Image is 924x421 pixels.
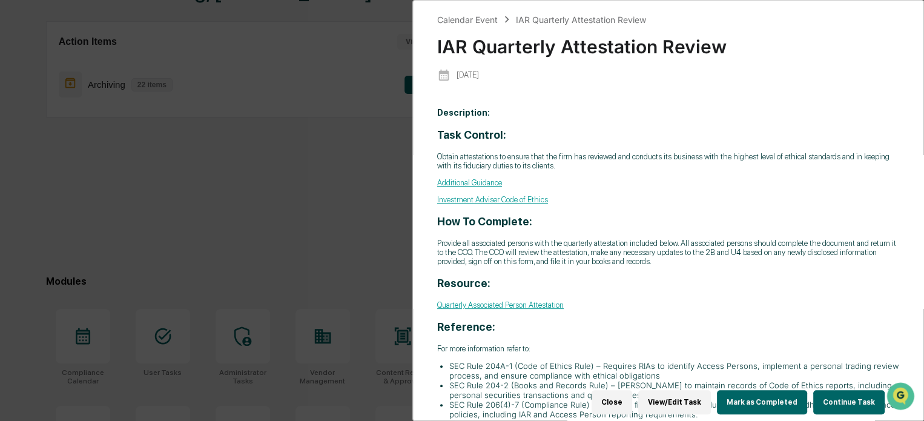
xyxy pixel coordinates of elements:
[813,390,885,414] button: Continue Task
[516,15,646,25] div: IAR Quarterly Attestation Review
[83,148,155,170] a: 🗄️Attestations
[12,154,22,164] div: 🖐️
[85,205,147,214] a: Powered byPylon
[885,381,918,414] iframe: Open customer support
[88,154,97,164] div: 🗄️
[437,300,564,310] a: Quarterly Associated Person Attestation
[24,176,76,188] span: Data Lookup
[437,320,495,333] strong: Reference:
[437,108,490,118] b: Description:
[437,215,532,228] strong: How To Complete:
[7,148,83,170] a: 🖐️Preclearance
[12,177,22,187] div: 🔎
[457,70,479,79] p: [DATE]
[437,277,490,290] strong: Resource:
[437,15,498,25] div: Calendar Event
[437,152,899,170] p: Obtain attestations to ensure that the firm has reviewed and conducts its business with the highe...
[100,153,150,165] span: Attestations
[592,390,632,414] button: Close
[717,390,807,414] button: Mark as Completed
[12,93,34,114] img: 1746055101610-c473b297-6a78-478c-a979-82029cc54cd1
[437,128,506,141] strong: Task Control:
[449,380,899,400] li: SEC Rule 204-2 (Books and Records Rule) – [PERSON_NAME] to maintain records of Code of Ethics rep...
[638,390,711,414] button: View/Edit Task
[120,205,147,214] span: Pylon
[437,239,899,266] p: Provide all associated persons with the quarterly attestation included below. All associated pers...
[437,26,899,58] div: IAR Quarterly Attestation Review
[449,361,899,380] li: SEC Rule 204A-1 (Code of Ethics Rule) – Requires RIAs to identify Access Persons, implement a per...
[12,25,220,45] p: How can we help?
[41,105,153,114] div: We're available if you need us!
[437,178,502,187] a: Additional Guidance
[206,96,220,111] button: Start new chat
[41,93,199,105] div: Start new chat
[437,195,548,204] a: Investment Adviser Code of Ethics
[7,171,81,193] a: 🔎Data Lookup
[437,344,899,353] p: For more information refer to:
[24,153,78,165] span: Preclearance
